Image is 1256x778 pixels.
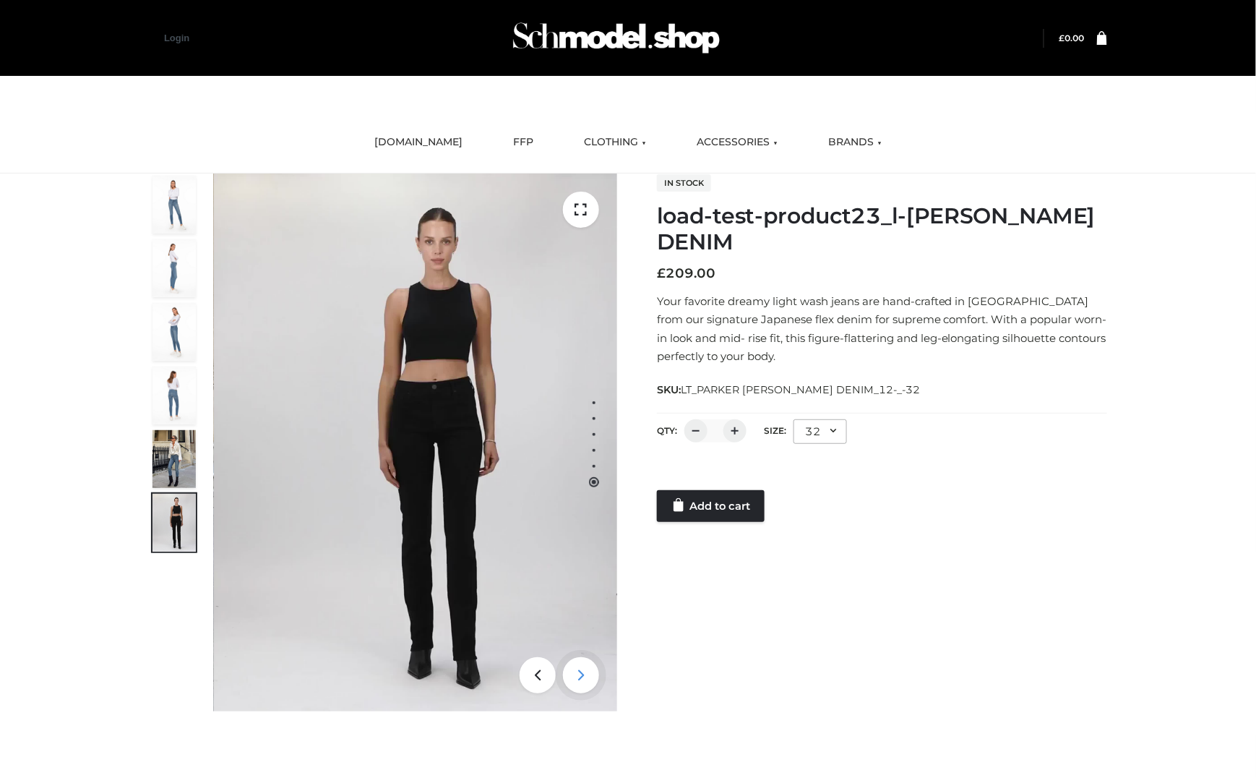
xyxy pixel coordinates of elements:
span: LT_PARKER [PERSON_NAME] DENIM_12-_-32 [681,383,920,396]
a: £0.00 [1059,33,1085,43]
span: In stock [657,174,711,192]
div: 32 [793,419,847,444]
a: Login [164,33,189,43]
span: SKU: [657,381,921,398]
img: 49df5f96394c49d8b5cbdcda3511328a.HD-1080p-2.5Mbps-49301101_thumbnail.jpg [152,494,196,552]
img: 2001KLX-Ava-skinny-cove-4-scaled_4636a833-082b-4702-abec-fd5bf279c4fc.jpg [152,239,196,297]
bdi: 209.00 [657,265,715,281]
a: [DOMAIN_NAME] [364,127,473,158]
span: £ [657,265,666,281]
bdi: 0.00 [1059,33,1085,43]
img: 2001KLX-Ava-skinny-cove-2-scaled_32c0e67e-5e94-449c-a916-4c02a8c03427.jpg [152,367,196,424]
p: Your favorite dreamy light wash jeans are hand-crafted in [GEOGRAPHIC_DATA] from our signature Ja... [657,292,1107,366]
h1: load-test-product23_l-[PERSON_NAME] DENIM [657,203,1107,255]
a: CLOTHING [573,127,657,158]
a: BRANDS [817,127,892,158]
label: Size: [764,425,786,436]
img: Schmodel Admin 964 [508,9,725,67]
img: Bowery-Skinny_Cove-1.jpg [152,430,196,488]
a: FFP [502,127,544,158]
a: Add to cart [657,490,765,522]
span: £ [1059,33,1065,43]
img: 2001KLX-Ava-skinny-cove-3-scaled_eb6bf915-b6b9-448f-8c6c-8cabb27fd4b2.jpg [152,303,196,361]
label: QTY: [657,425,677,436]
a: ACCESSORIES [686,127,788,158]
img: 2001KLX-Ava-skinny-cove-1-scaled_9b141654-9513-48e5-b76c-3dc7db129200.jpg [152,176,196,234]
